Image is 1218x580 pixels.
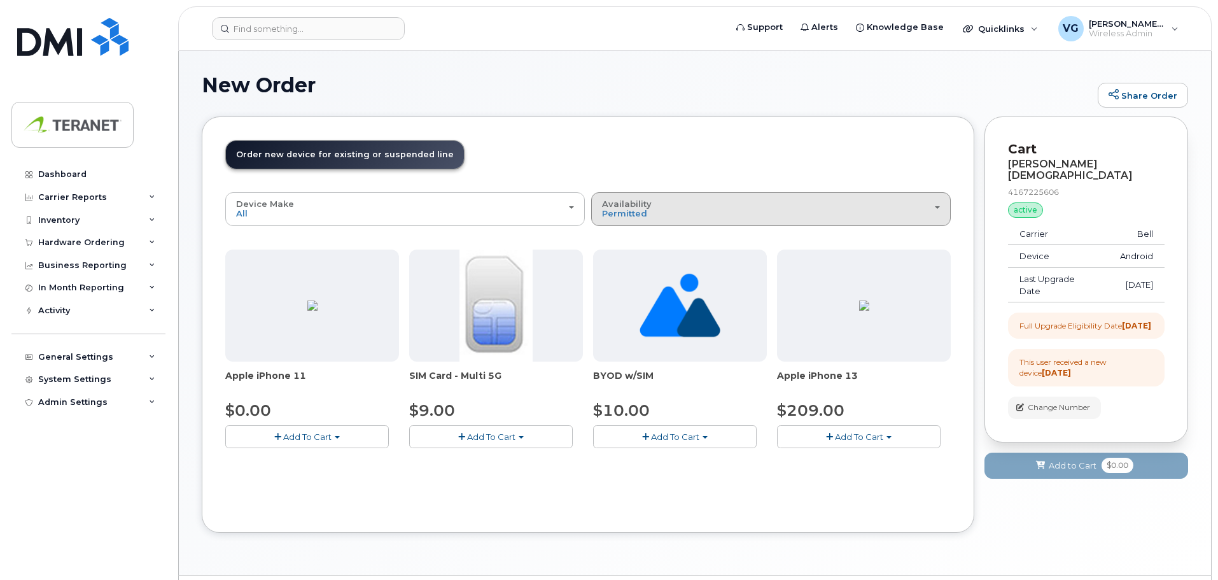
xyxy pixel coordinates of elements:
[225,192,585,225] button: Device Make All
[1008,245,1109,268] td: Device
[307,301,318,311] img: 614CD7BB-8FC9-41C4-AB95-8E09463D3E2E.png
[225,401,271,420] span: $0.00
[591,192,951,225] button: Availability Permitted
[777,369,951,395] div: Apple iPhone 13
[467,432,515,442] span: Add To Cart
[236,199,294,209] span: Device Make
[984,453,1188,479] button: Add to Cart $0.00
[835,432,883,442] span: Add To Cart
[1008,159,1165,181] div: [PERSON_NAME][DEMOGRAPHIC_DATA]
[1008,397,1101,419] button: Change Number
[593,425,757,448] button: Add To Cart
[859,301,869,311] img: 9BE1F2F6-8A7F-4C98-9435-7B68787C2C51.png
[1109,245,1165,268] td: Android
[602,199,652,209] span: Availability
[1008,140,1165,159] p: Cart
[1019,320,1151,331] div: Full Upgrade Eligibility Date
[651,432,699,442] span: Add To Cart
[459,250,532,362] img: 00D627D4-43E9-49B7-A367-2C99342E128C.jpg
[409,401,455,420] span: $9.00
[777,425,941,448] button: Add To Cart
[1028,402,1090,413] span: Change Number
[1008,223,1109,246] td: Carrier
[1008,187,1165,197] div: 4167225606
[1019,357,1153,378] div: This user received a new device
[409,425,573,448] button: Add To Cart
[225,369,399,395] div: Apple iPhone 11
[1102,458,1133,473] span: $0.00
[283,432,332,442] span: Add To Cart
[593,401,650,420] span: $10.00
[1109,223,1165,246] td: Bell
[1008,202,1043,218] div: active
[593,369,767,395] div: BYOD w/SIM
[1042,368,1071,378] strong: [DATE]
[1098,83,1188,108] a: Share Order
[602,208,647,218] span: Permitted
[1008,268,1109,302] td: Last Upgrade Date
[225,425,389,448] button: Add To Cart
[409,369,583,395] div: SIM Card - Multi 5G
[1049,460,1096,472] span: Add to Cart
[640,250,720,362] img: no_image_found-2caef05468ed5679b831cfe6fc140e25e0c280774317ffc20a367ab7fd17291e.png
[1122,321,1151,330] strong: [DATE]
[1109,268,1165,302] td: [DATE]
[202,74,1091,96] h1: New Order
[777,401,844,420] span: $209.00
[236,208,248,218] span: All
[236,150,454,159] span: Order new device for existing or suspended line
